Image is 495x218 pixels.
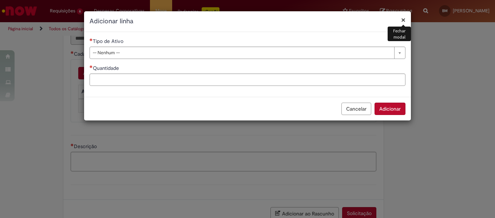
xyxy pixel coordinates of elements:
div: Fechar modal [388,27,411,41]
h2: Adicionar linha [90,17,405,26]
span: Necessários [90,38,93,41]
span: Quantidade [93,65,120,71]
span: Necessários [90,65,93,68]
input: Quantidade [90,74,405,86]
button: Cancelar [341,103,371,115]
button: Fechar modal [401,16,405,24]
span: Tipo de Ativo [93,38,125,44]
button: Adicionar [375,103,405,115]
span: -- Nenhum -- [93,47,391,59]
